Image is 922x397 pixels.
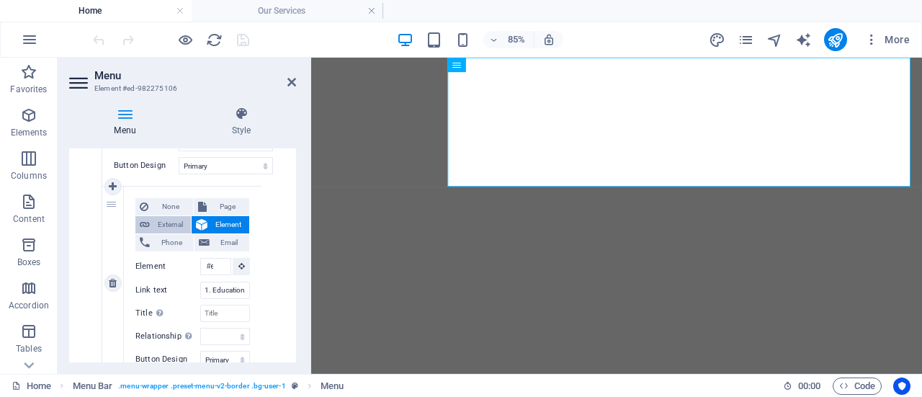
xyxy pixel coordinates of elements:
label: Title [135,305,200,322]
button: Element [192,216,249,233]
label: Button Design [135,351,200,368]
span: Click to select. Double-click to edit [321,378,344,395]
p: Tables [16,343,42,354]
a: Click to cancel selection. Double-click to open Pages [12,378,51,395]
p: Content [13,213,45,225]
span: Element [212,216,245,233]
i: Reload page [206,32,223,48]
span: Click to select. Double-click to edit [73,378,113,395]
label: Button Design [114,157,179,174]
span: Email [214,234,246,251]
i: This element is a customizable preset [292,382,298,390]
input: Link text... [200,282,250,299]
input: No element chosen [200,258,231,275]
span: More [864,32,910,47]
span: External [154,216,187,233]
i: Navigator [766,32,783,48]
button: None [135,198,193,215]
button: Page [194,198,250,215]
i: AI Writer [795,32,812,48]
button: More [859,28,916,51]
h3: Element #ed-982275106 [94,82,267,95]
p: Accordion [9,300,49,311]
p: Elements [11,127,48,138]
h2: Menu [94,69,296,82]
button: pages [738,31,755,48]
nav: breadcrumb [73,378,344,395]
button: External [135,216,191,233]
i: Publish [827,32,843,48]
button: Code [833,378,882,395]
label: Relationship [135,328,200,345]
span: 00 00 [798,378,820,395]
span: : [808,380,810,391]
h4: Style [187,107,296,137]
h4: Menu [69,107,187,137]
button: 85% [483,31,534,48]
span: . menu-wrapper .preset-menu-v2-border .bg-user-1 [118,378,285,395]
input: Title [200,305,250,322]
button: design [709,31,726,48]
button: navigator [766,31,784,48]
p: Boxes [17,257,41,268]
button: Email [194,234,250,251]
h4: Our Services [192,3,383,19]
span: Page [211,198,246,215]
button: Usercentrics [893,378,910,395]
i: On resize automatically adjust zoom level to fit chosen device. [542,33,555,46]
i: Pages (Ctrl+Alt+S) [738,32,754,48]
span: Phone [154,234,189,251]
button: Phone [135,234,194,251]
i: Design (Ctrl+Alt+Y) [709,32,725,48]
span: None [153,198,189,215]
p: Columns [11,170,47,182]
h6: Session time [783,378,821,395]
label: Element [135,258,200,275]
h6: 85% [505,31,528,48]
span: Code [839,378,875,395]
button: text_generator [795,31,813,48]
button: publish [824,28,847,51]
p: Favorites [10,84,47,95]
label: Link text [135,282,200,299]
button: reload [205,31,223,48]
